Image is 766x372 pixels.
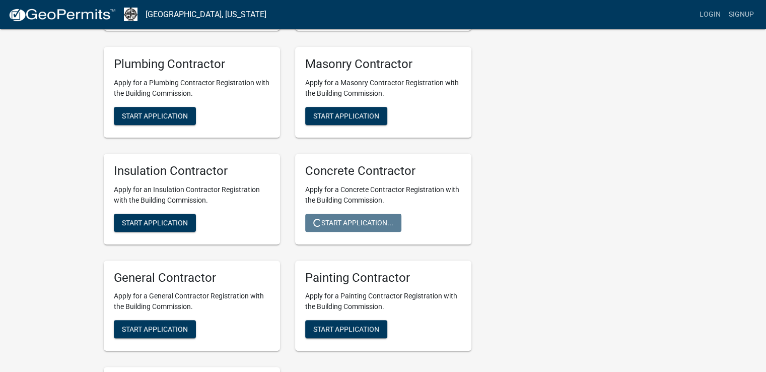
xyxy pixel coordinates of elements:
span: Start Application [122,325,188,333]
span: Start Application [313,111,379,119]
p: Apply for a Painting Contractor Registration with the Building Commission. [305,291,461,312]
button: Start Application [305,320,387,338]
p: Apply for a Masonry Contractor Registration with the Building Commission. [305,78,461,99]
span: Start Application [122,218,188,226]
button: Start Application [305,107,387,125]
button: Start Application [114,320,196,338]
h5: Painting Contractor [305,271,461,285]
h5: Concrete Contractor [305,164,461,178]
a: [GEOGRAPHIC_DATA], [US_STATE] [146,6,266,23]
span: Start Application [313,325,379,333]
a: Login [695,5,725,24]
p: Apply for a General Contractor Registration with the Building Commission. [114,291,270,312]
a: Signup [725,5,758,24]
span: Start Application [122,111,188,119]
h5: Plumbing Contractor [114,57,270,72]
span: Start Application... [313,218,393,226]
h5: Insulation Contractor [114,164,270,178]
p: Apply for a Concrete Contractor Registration with the Building Commission. [305,184,461,206]
img: Newton County, Indiana [124,8,137,21]
p: Apply for a Plumbing Contractor Registration with the Building Commission. [114,78,270,99]
button: Start Application [114,214,196,232]
h5: Masonry Contractor [305,57,461,72]
p: Apply for an Insulation Contractor Registration with the Building Commission. [114,184,270,206]
h5: General Contractor [114,271,270,285]
button: Start Application [114,107,196,125]
button: Start Application... [305,214,401,232]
